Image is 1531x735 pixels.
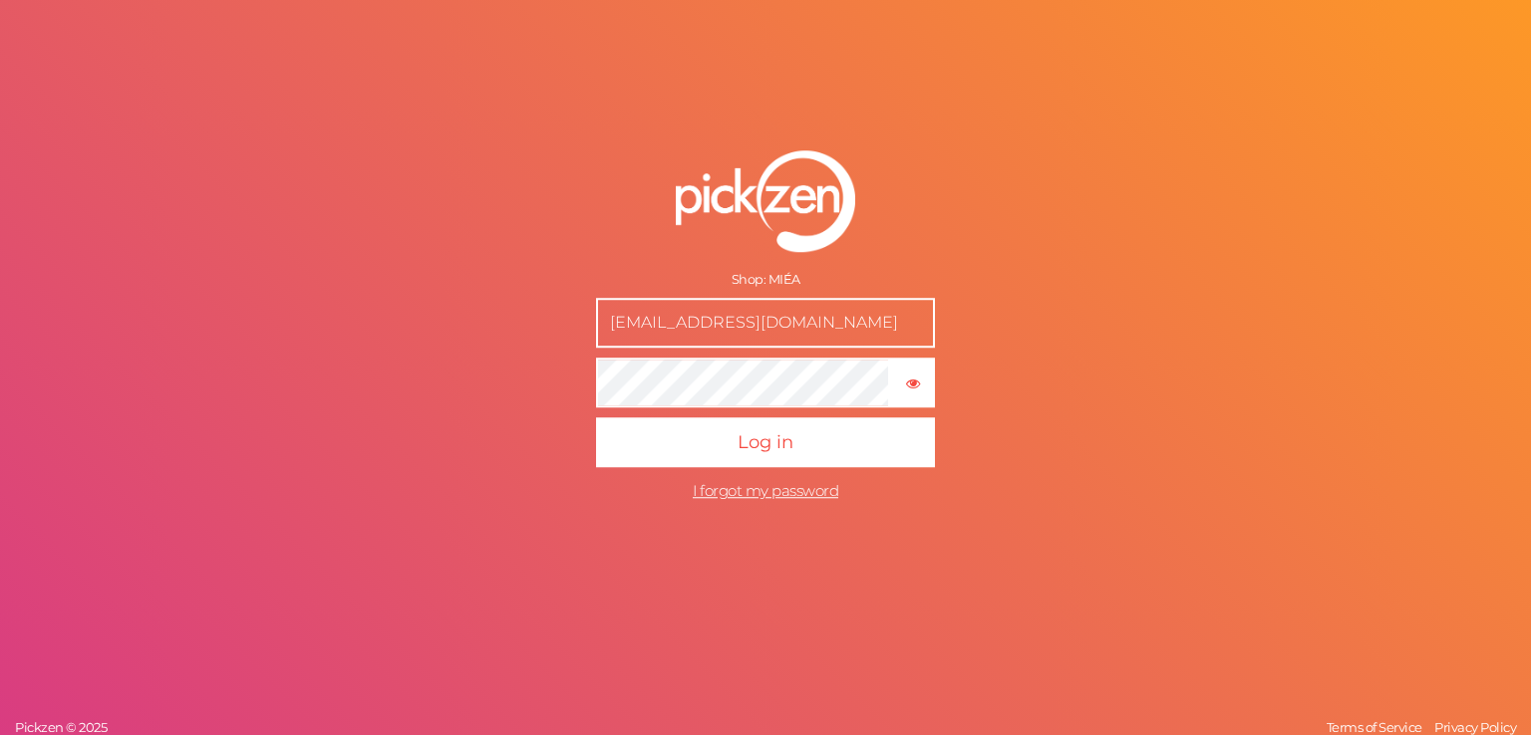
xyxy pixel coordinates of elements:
a: I forgot my password [693,481,838,500]
a: Privacy Policy [1429,719,1521,735]
a: Terms of Service [1322,719,1427,735]
span: Terms of Service [1327,719,1422,735]
a: Pickzen © 2025 [10,719,112,735]
span: Privacy Policy [1434,719,1516,735]
span: Log in [738,431,793,453]
input: E-mail [596,298,935,348]
div: Shop: MIÉA [596,272,935,288]
img: pz-logo-white.png [676,150,855,252]
button: Log in [596,417,935,467]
